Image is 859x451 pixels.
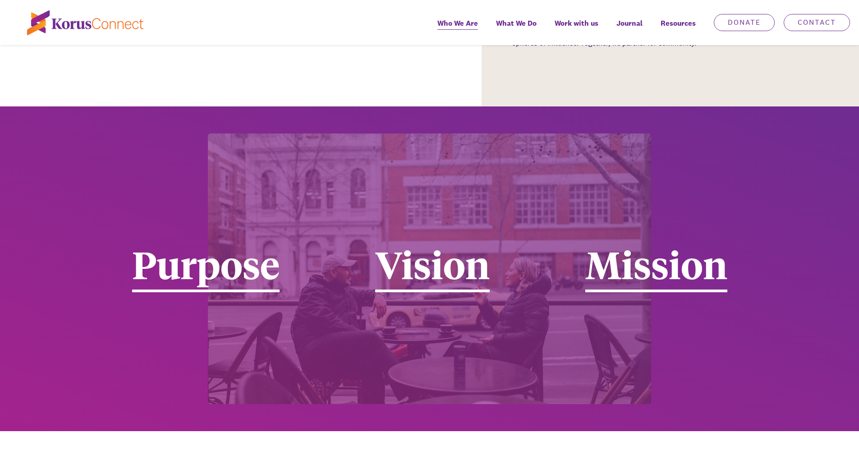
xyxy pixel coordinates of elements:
[27,10,143,35] img: korus-connect%2Fc5177985-88d5-491d-9cd7-4a1febad1357_logo.svg
[132,245,280,292] div: Purpose
[437,17,478,30] span: Who We Are
[496,17,537,30] span: What We Do
[616,17,643,30] span: Journal
[375,245,490,292] div: Vision
[546,13,607,45] a: Work with us
[714,14,775,31] a: Donate
[652,13,705,45] div: Resources
[607,13,652,45] a: Journal
[555,17,598,30] span: Work with us
[784,14,850,31] a: Contact
[585,245,727,292] div: Mission
[428,13,487,45] a: Who We Are
[487,13,546,45] a: What We Do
